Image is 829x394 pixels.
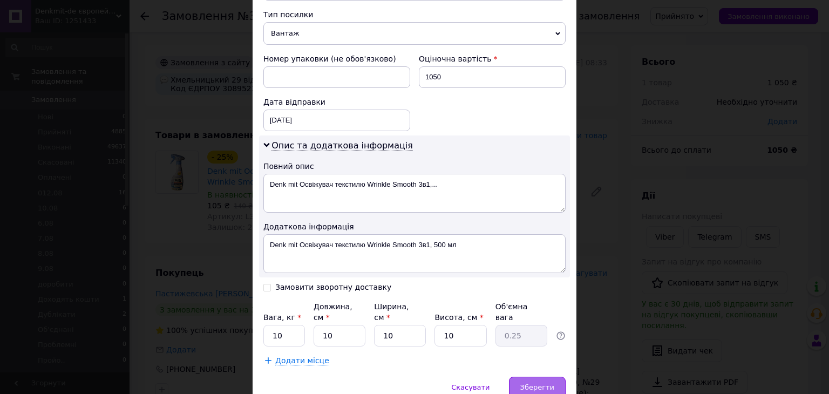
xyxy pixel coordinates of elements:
[263,22,566,45] span: Вантаж
[275,283,391,292] div: Замовити зворотну доставку
[263,97,410,107] div: Дата відправки
[520,383,554,391] span: Зберегти
[374,302,409,322] label: Ширина, см
[275,356,329,365] span: Додати місце
[451,383,490,391] span: Скасувати
[263,313,301,322] label: Вага, кг
[263,161,566,172] div: Повний опис
[495,301,547,323] div: Об'ємна вага
[419,53,566,64] div: Оціночна вартість
[271,140,413,151] span: Опис та додаткова інформація
[263,10,313,19] span: Тип посилки
[263,53,410,64] div: Номер упаковки (не обов'язково)
[263,234,566,273] textarea: Denk mit Освіжувач текстилю Wrinkle Smooth 3в1, 500 мл
[263,221,566,232] div: Додаткова інформація
[314,302,352,322] label: Довжина, см
[263,174,566,213] textarea: Denk mit Освіжувач текстилю Wrinkle Smooth 3в1,...
[434,313,483,322] label: Висота, см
